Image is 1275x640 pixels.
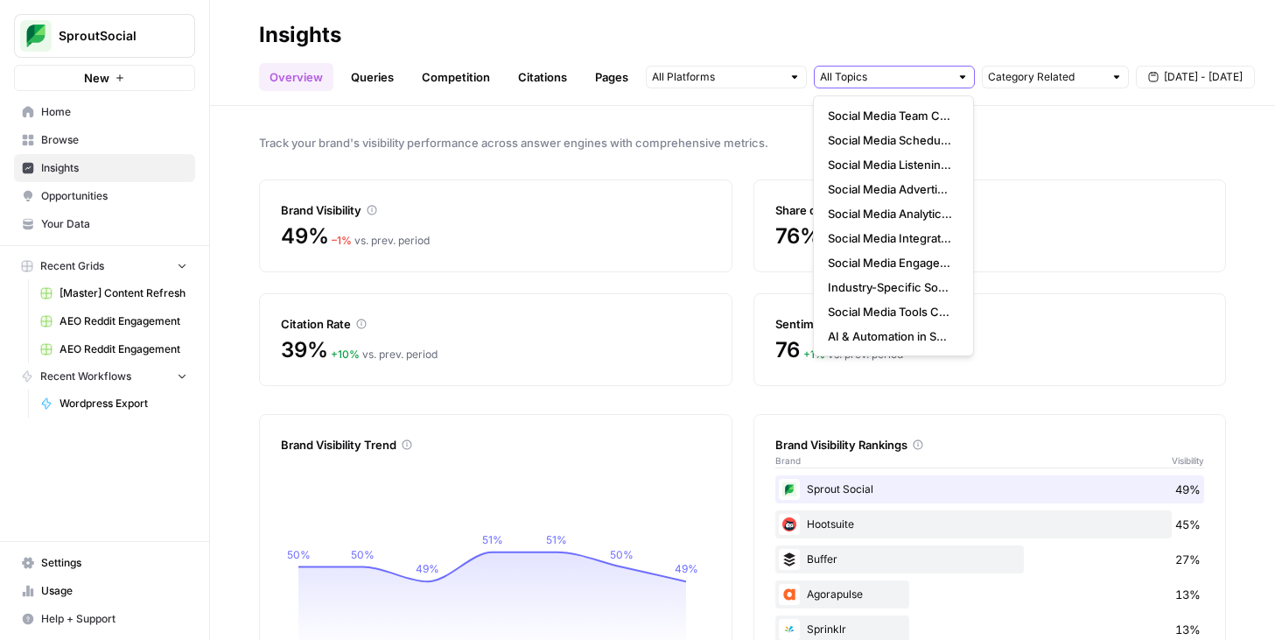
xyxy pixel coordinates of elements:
span: Visibility [1172,454,1204,468]
a: Wordpress Export [32,390,195,418]
a: Citations [508,63,578,91]
a: Browse [14,126,195,154]
span: Brand [775,454,801,468]
div: Share of Voice [775,201,1205,219]
span: + 1 % [803,348,825,361]
div: Brand Visibility Rankings [775,436,1205,454]
img: bdk5hmq51hybguk6nfnb00w3ohyf [779,584,800,605]
span: 49% [1175,481,1201,498]
tspan: 51% [482,533,503,546]
span: 49% [281,222,328,250]
span: Recent Grids [40,258,104,274]
img: 4onplfa4c41vb42kg4mbazxxmfki [779,479,800,500]
a: Overview [259,63,333,91]
button: Help + Support [14,605,195,633]
img: cshlsokdl6dyfr8bsio1eab8vmxt [779,549,800,570]
a: Queries [340,63,404,91]
img: d3o86dh9e5t52ugdlebkfaguyzqk [779,514,800,535]
div: Insights [259,21,341,49]
span: Wordpress Export [60,396,187,411]
span: Social Media Integrations & Technology [828,229,952,247]
img: SproutSocial Logo [20,20,52,52]
button: Recent Grids [14,253,195,279]
span: 39% [281,336,327,364]
span: SproutSocial [59,27,165,45]
span: – 1 % [332,234,352,247]
div: Buffer [775,545,1205,573]
div: vs. prev. period [803,347,903,362]
span: Opportunities [41,188,187,204]
span: + 10 % [331,348,360,361]
a: [Master] Content Refresh [32,279,195,307]
span: Usage [41,583,187,599]
button: New [14,65,195,91]
a: AEO Reddit Engagement [32,307,195,335]
tspan: 50% [351,548,375,561]
div: Citation Rate [281,315,711,333]
tspan: 49% [416,562,439,575]
span: 13% [1175,586,1201,603]
input: All Topics [820,68,949,86]
tspan: 49% [675,562,698,575]
span: New [84,69,109,87]
a: Home [14,98,195,126]
span: 76% [775,222,821,250]
span: AEO Reddit Engagement [60,313,187,329]
a: Usage [14,577,195,605]
div: Brand Visibility [281,201,711,219]
span: 13% [1175,621,1201,638]
tspan: 50% [287,548,311,561]
div: vs. prev. period [331,347,438,362]
div: Hootsuite [775,510,1205,538]
a: Settings [14,549,195,577]
span: [Master] Content Refresh [60,285,187,301]
button: [DATE] - [DATE] [1136,66,1255,88]
a: Your Data [14,210,195,238]
a: Opportunities [14,182,195,210]
span: Social Media Team Collaboration & Workflow [828,107,952,124]
span: Social Media Tools Comparison & Selection [828,303,952,320]
div: Sentiment Score [775,315,1205,333]
span: Social Media Engagement & Customer Service [828,254,952,271]
button: Workspace: SproutSocial [14,14,195,58]
span: Social Media Advertising & Campaign Management [828,180,952,198]
div: Agorapulse [775,580,1205,608]
div: vs. prev. period [332,233,430,249]
span: AEO Reddit Engagement [60,341,187,357]
div: Brand Visibility Trend [281,436,711,454]
span: Track your brand's visibility performance across answer engines with comprehensive metrics. [259,134,1226,151]
input: Category Related [988,68,1103,86]
img: zt6ofbgs4xs9urgdfg341wdjmvrt [779,619,800,640]
span: Browse [41,132,187,148]
a: Competition [411,63,501,91]
span: Recent Workflows [40,369,131,384]
a: AEO Reddit Engagement [32,335,195,363]
div: Sprout Social [775,475,1205,503]
span: 27% [1175,551,1201,568]
a: Insights [14,154,195,182]
tspan: 51% [546,533,567,546]
span: Industry-Specific Social Media Management [828,278,952,296]
span: Insights [41,160,187,176]
span: AI & Automation in Social Media [828,327,952,345]
button: Recent Workflows [14,363,195,390]
span: Home [41,104,187,120]
a: Pages [585,63,639,91]
span: Social Media Listening & Monitoring [828,156,952,173]
span: 76 [775,336,801,364]
span: [DATE] - [DATE] [1164,69,1243,85]
tspan: 50% [610,548,634,561]
span: Settings [41,555,187,571]
span: 45% [1175,516,1201,533]
span: Social Media Scheduling & Publishing [828,131,952,149]
span: Social Media Analytics & Reporting [828,205,952,222]
input: All Platforms [652,68,781,86]
span: Your Data [41,216,187,232]
span: Help + Support [41,611,187,627]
